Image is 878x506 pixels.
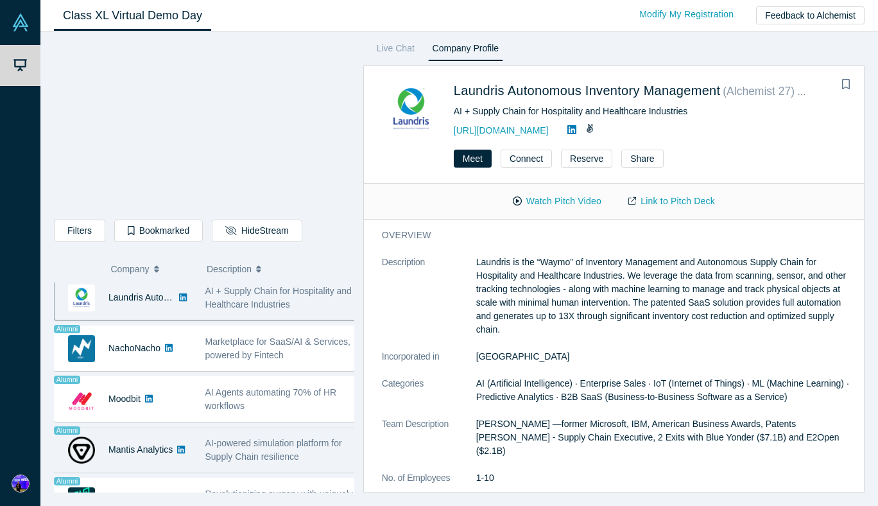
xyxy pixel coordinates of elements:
[476,350,856,363] dd: [GEOGRAPHIC_DATA]
[501,150,552,168] button: Connect
[382,256,476,350] dt: Description
[12,13,30,31] img: Alchemist Vault Logo
[372,40,419,61] a: Live Chat
[207,256,252,283] span: Description
[382,350,476,377] dt: Incorporated in
[108,343,160,353] a: NachoNacho
[454,125,549,135] a: [URL][DOMAIN_NAME]
[54,426,80,435] span: Alumni
[108,292,290,302] a: Laundris Autonomous Inventory Management
[382,417,476,471] dt: Team Description
[382,80,440,139] img: Laundris Autonomous Inventory Management's Logo
[205,336,350,360] span: Marketplace for SaaS/AI & Services, powered by Fintech
[205,438,342,462] span: AI-powered simulation platform for Supply Chain resilience
[621,150,663,168] button: Share
[723,85,795,98] small: ( Alchemist 27 )
[12,475,30,493] img: Dima Mikhailov's Account
[756,6,865,24] button: Feedback to Alchemist
[108,394,141,404] a: Moodbit
[797,88,823,96] span: Alumni
[108,444,173,455] a: Mantis Analytics
[837,76,855,94] button: Bookmark
[382,229,838,242] h3: overview
[454,105,846,118] div: AI + Supply Chain for Hospitality and Healthcare Industries
[68,437,95,464] img: Mantis Analytics's Logo
[476,417,856,458] p: [PERSON_NAME] —former Microsoft, IBM, American Business Awards, Patents [PERSON_NAME] - Supply Ch...
[54,376,80,384] span: Alumni
[207,256,345,283] button: Description
[68,386,95,413] img: Moodbit's Logo
[454,150,492,168] button: Meet
[54,325,80,333] span: Alumni
[205,387,337,411] span: AI Agents automating 70% of HR workflows
[382,471,476,498] dt: No. of Employees
[111,256,150,283] span: Company
[476,256,856,336] p: Laundris is the “Waymo” of Inventory Management and Autonomous Supply Chain for Hospitality and H...
[454,83,721,98] a: Laundris Autonomous Inventory Management
[476,378,849,402] span: AI (Artificial Intelligence) · Enterprise Sales · IoT (Internet of Things) · ML (Machine Learning...
[114,220,203,242] button: Bookmarked
[54,477,80,485] span: Alumni
[68,335,95,362] img: NachoNacho's Logo
[476,471,856,485] dd: 1-10
[561,150,612,168] button: Reserve
[382,377,476,417] dt: Categories
[54,1,211,31] a: Class XL Virtual Demo Day
[615,190,728,213] a: Link to Pitch Deck
[68,284,95,311] img: Laundris Autonomous Inventory Management's Logo
[428,40,503,61] a: Company Profile
[111,256,194,283] button: Company
[55,42,354,210] iframe: Alchemist Class XL Demo Day: Vault
[205,286,352,310] span: AI + Supply Chain for Hospitality and Healthcare Industries
[212,220,302,242] button: HideStream
[54,220,105,242] button: Filters
[499,190,615,213] button: Watch Pitch Video
[626,3,747,26] a: Modify My Registration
